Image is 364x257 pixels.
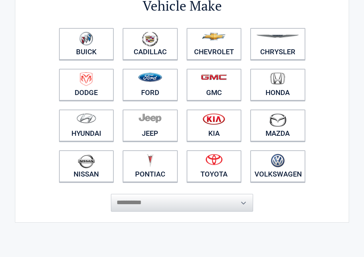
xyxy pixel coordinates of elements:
img: kia [203,113,225,125]
img: cadillac [142,32,158,46]
img: toyota [205,154,223,165]
img: honda [270,72,285,85]
img: pontiac [146,154,154,167]
img: ford [138,73,162,82]
a: Toyota [187,150,242,182]
img: chrysler [256,35,299,38]
a: GMC [187,69,242,101]
a: Mazda [250,110,305,141]
img: gmc [201,74,227,80]
a: Ford [123,69,178,101]
a: Kia [187,110,242,141]
img: buick [79,32,93,46]
img: nissan [78,154,95,168]
img: jeep [139,113,161,123]
a: Chevrolet [187,28,242,60]
a: Honda [250,69,305,101]
img: mazda [269,113,287,127]
a: Dodge [59,69,114,101]
img: dodge [80,72,92,86]
a: Cadillac [123,28,178,60]
a: Jeep [123,110,178,141]
a: Nissan [59,150,114,182]
a: Chrysler [250,28,305,60]
img: chevrolet [202,33,226,40]
a: Buick [59,28,114,60]
img: hyundai [76,113,96,123]
a: Pontiac [123,150,178,182]
a: Volkswagen [250,150,305,182]
img: volkswagen [271,154,285,168]
a: Hyundai [59,110,114,141]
